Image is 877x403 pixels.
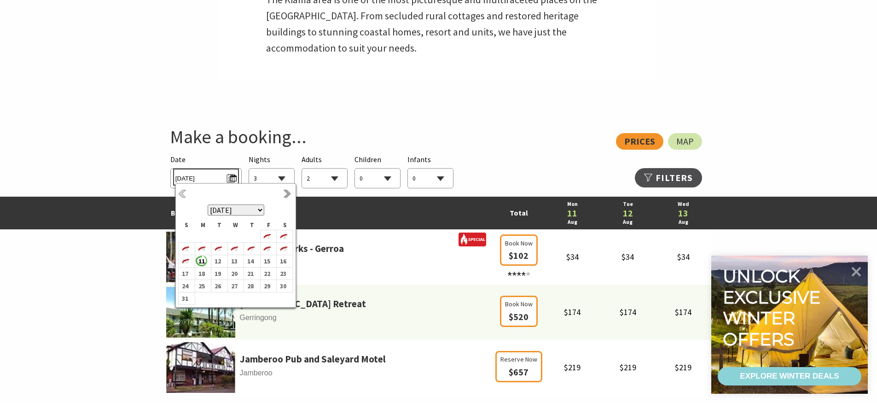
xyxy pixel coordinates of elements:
td: 17 [179,268,195,280]
b: 26 [211,280,223,292]
td: 22 [260,268,277,280]
b: 23 [277,268,289,280]
a: 11 [549,209,596,218]
th: T [244,220,261,230]
b: 29 [261,280,273,292]
b: 17 [179,268,191,280]
b: 12 [211,255,223,267]
span: $174 [620,307,636,317]
a: Wed [660,200,707,209]
td: 18 [195,268,211,280]
span: $219 [675,362,691,373]
span: $657 [509,366,529,378]
span: $34 [566,251,579,262]
span: Gerroa [166,257,493,269]
b: 28 [244,280,256,292]
td: 27 [227,280,244,292]
i: 1 [261,230,273,242]
span: $219 [564,362,581,373]
a: Mon [549,200,596,209]
td: 28 [244,280,261,292]
span: Reserve Now [500,354,537,364]
div: Please choose your desired arrival date [170,154,242,188]
i: 3 [179,243,191,255]
a: Aug [660,218,707,227]
b: 14 [244,255,256,267]
th: F [260,220,277,230]
a: EXPLORE WINTER DEALS [718,367,861,385]
td: 30 [277,280,293,292]
img: parkridgea.jpg [166,287,235,338]
th: W [227,220,244,230]
a: Book Now $520 [500,313,538,322]
td: Best Rates [166,197,493,229]
td: 25 [195,280,211,292]
b: 22 [261,268,273,280]
span: Book Now [505,299,533,309]
span: Jamberoo [166,367,493,379]
a: Book Now $102 [500,251,538,278]
i: 2 [277,230,289,242]
i: 4 [195,243,207,255]
span: Children [354,155,381,164]
td: Total [493,197,545,229]
a: [GEOGRAPHIC_DATA] Retreat [240,296,366,312]
th: T [211,220,228,230]
span: Adults [302,155,322,164]
a: Aug [604,218,651,227]
i: 8 [261,243,273,255]
th: S [277,220,293,230]
span: $34 [621,251,634,262]
b: 27 [228,280,240,292]
a: 12 [604,209,651,218]
div: Unlock exclusive winter offers [723,266,825,350]
a: Reserve Now $657 [495,368,542,377]
b: 18 [195,268,207,280]
td: 13 [227,255,244,268]
b: 15 [261,255,273,267]
td: 23 [277,268,293,280]
a: 13 [660,209,707,218]
th: S [179,220,195,230]
td: 11 [195,255,211,268]
span: [DATE] [175,171,237,183]
i: 6 [228,243,240,255]
a: Aug [549,218,596,227]
div: Choose a number of nights [249,154,295,188]
td: 20 [227,268,244,280]
a: Tue [604,200,651,209]
td: 21 [244,268,261,280]
b: 21 [244,268,256,280]
b: 13 [228,255,240,267]
span: $520 [509,311,529,322]
td: 24 [179,280,195,292]
span: $219 [620,362,636,373]
td: 15 [260,255,277,268]
i: 9 [277,243,289,255]
span: Infants [407,155,431,164]
b: 24 [179,280,191,292]
img: Footballa.jpg [166,342,235,393]
b: 31 [179,292,191,304]
td: 19 [211,268,228,280]
b: 19 [211,268,223,280]
img: 341233-primary-1e441c39-47ed-43bc-a084-13db65cabecb.jpg [166,232,235,282]
i: 5 [211,243,223,255]
div: EXPLORE WINTER DEALS [740,367,839,385]
td: 12 [211,255,228,268]
b: 30 [277,280,289,292]
td: 31 [179,292,195,305]
b: 16 [277,255,289,267]
b: 25 [195,280,207,292]
td: 26 [211,280,228,292]
b: 11 [195,255,207,267]
a: Jamberoo Pub and Saleyard Motel [240,351,386,367]
td: 29 [260,280,277,292]
i: 7 [244,243,256,255]
span: $174 [564,307,581,317]
span: Date [170,155,186,164]
span: $34 [677,251,690,262]
th: M [195,220,211,230]
span: Gerringong [166,312,493,324]
i: 10 [179,255,191,267]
